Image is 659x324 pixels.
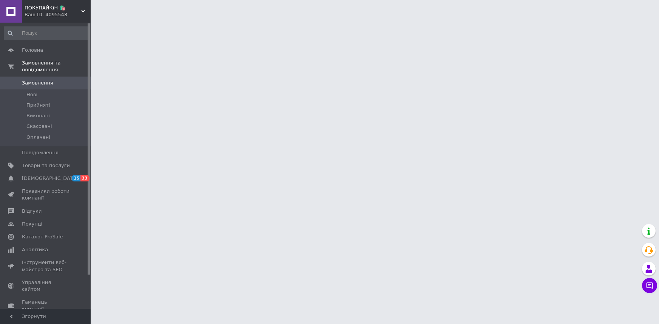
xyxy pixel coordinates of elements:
[22,188,70,201] span: Показники роботи компанії
[22,162,70,169] span: Товари та послуги
[80,175,89,181] span: 33
[25,11,91,18] div: Ваш ID: 4095548
[642,278,657,293] button: Чат з покупцем
[25,5,81,11] span: ПОКУПАЙКіН 🛍️
[22,60,91,73] span: Замовлення та повідомлення
[26,123,52,130] span: Скасовані
[22,299,70,312] span: Гаманець компанії
[22,246,48,253] span: Аналітика
[26,102,50,109] span: Прийняті
[22,175,78,182] span: [DEMOGRAPHIC_DATA]
[4,26,89,40] input: Пошук
[22,259,70,273] span: Інструменти веб-майстра та SEO
[22,208,42,215] span: Відгуки
[26,112,50,119] span: Виконані
[22,233,63,240] span: Каталог ProSale
[22,47,43,54] span: Головна
[22,149,59,156] span: Повідомлення
[26,91,37,98] span: Нові
[22,279,70,293] span: Управління сайтом
[22,221,42,227] span: Покупці
[26,134,50,141] span: Оплачені
[22,80,53,86] span: Замовлення
[72,175,80,181] span: 15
